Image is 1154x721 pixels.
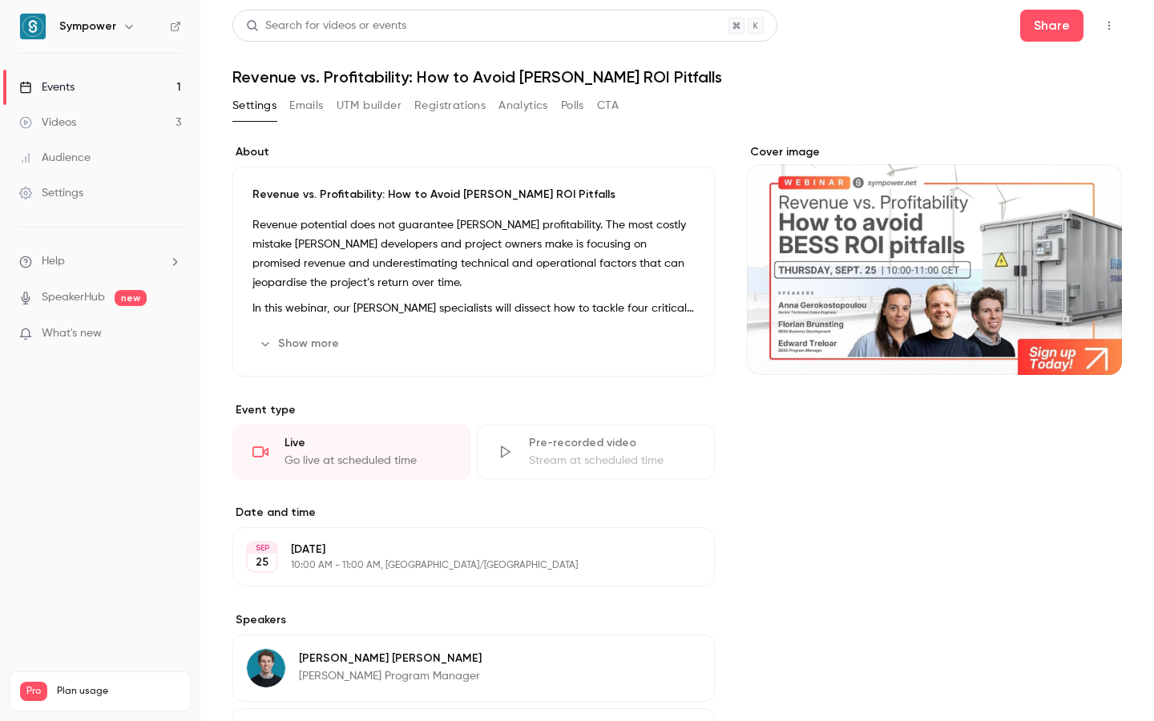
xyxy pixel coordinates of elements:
div: SEP [248,542,276,554]
button: Share [1020,10,1083,42]
button: Emails [289,93,323,119]
div: LiveGo live at scheduled time [232,425,470,479]
span: new [115,290,147,306]
div: Live [284,435,450,451]
p: [DATE] [291,542,630,558]
button: CTA [597,93,619,119]
button: Show more [252,331,349,356]
li: help-dropdown-opener [19,253,181,270]
div: Search for videos or events [246,18,406,34]
div: Events [19,79,75,95]
h1: Revenue vs. Profitability: How to Avoid [PERSON_NAME] ROI Pitfalls [232,67,1122,87]
div: Audience [19,150,91,166]
div: Pre-recorded videoStream at scheduled time [477,425,715,479]
h6: Sympower [59,18,116,34]
label: Date and time [232,505,715,521]
p: Revenue potential does not guarantee [PERSON_NAME] profitability. The most costly mistake [PERSON... [252,215,695,292]
div: Settings [19,185,83,201]
button: Polls [561,93,584,119]
section: Cover image [747,144,1122,375]
span: What's new [42,325,102,342]
span: Plan usage [57,685,180,698]
button: Registrations [414,93,486,119]
p: Event type [232,402,715,418]
div: Edward Treloar[PERSON_NAME] [PERSON_NAME][PERSON_NAME] Program Manager [232,634,715,702]
div: Videos [19,115,76,131]
span: Pro [20,682,47,701]
div: Go live at scheduled time [284,453,450,469]
img: Edward Treloar [247,649,285,687]
p: [PERSON_NAME] Program Manager [299,668,482,684]
p: Revenue vs. Profitability: How to Avoid [PERSON_NAME] ROI Pitfalls [252,187,695,203]
button: Settings [232,93,276,119]
p: 10:00 AM - 11:00 AM, [GEOGRAPHIC_DATA]/[GEOGRAPHIC_DATA] [291,559,630,572]
a: SpeakerHub [42,289,105,306]
label: Cover image [747,144,1122,160]
iframe: Noticeable Trigger [162,327,181,341]
label: About [232,144,715,160]
img: Sympower [20,14,46,39]
p: 25 [256,554,268,570]
label: Speakers [232,612,715,628]
p: [PERSON_NAME] [PERSON_NAME] [299,651,482,667]
div: Pre-recorded video [529,435,695,451]
button: Analytics [498,93,548,119]
button: UTM builder [337,93,401,119]
span: Help [42,253,65,270]
div: Stream at scheduled time [529,453,695,469]
p: In this webinar, our [PERSON_NAME] specialists will dissect how to tackle four critical risks tha... [252,299,695,318]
